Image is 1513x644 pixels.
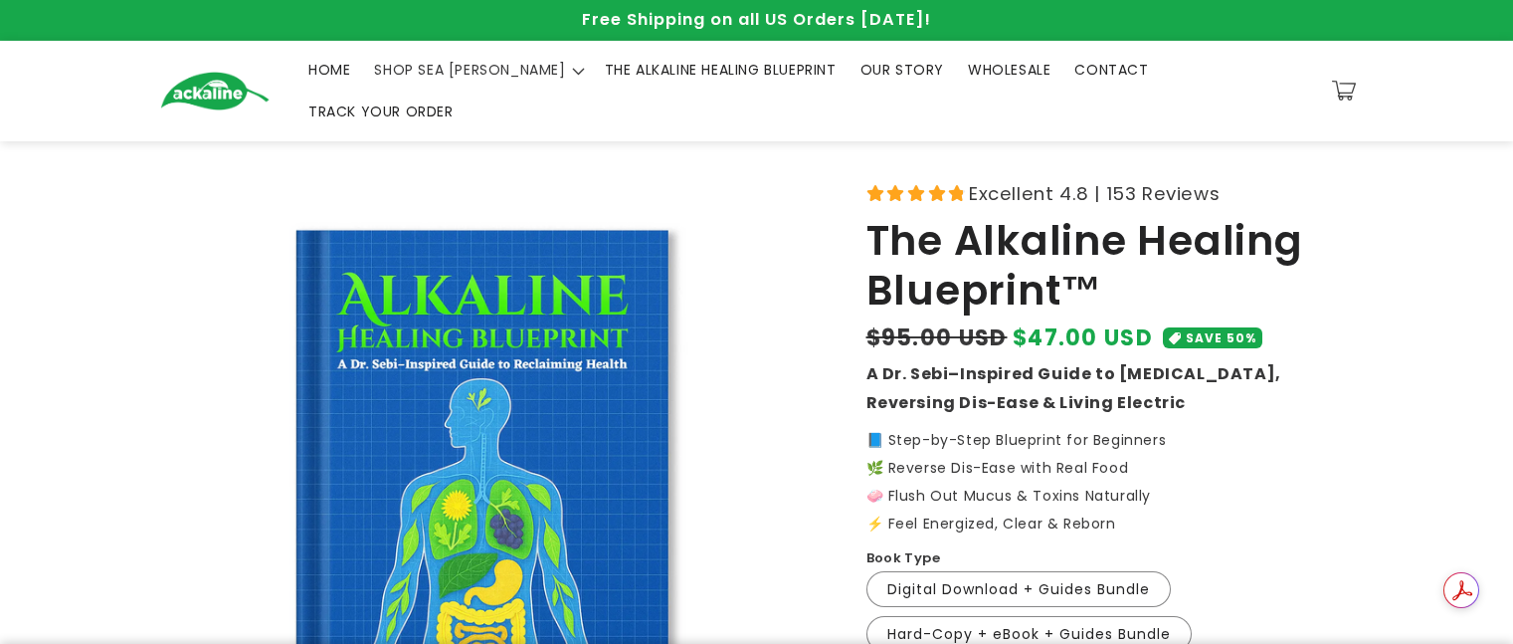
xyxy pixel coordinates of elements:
a: WHOLESALE [956,49,1062,91]
p: 📘 Step-by-Step Blueprint for Beginners 🌿 Reverse Dis-Ease with Real Food 🧼 Flush Out Mucus & Toxi... [866,433,1354,531]
span: $47.00 USD [1013,322,1153,354]
strong: A Dr. Sebi–Inspired Guide to [MEDICAL_DATA], Reversing Dis-Ease & Living Electric [866,362,1281,414]
span: Free Shipping on all US Orders [DATE]! [582,8,931,31]
span: WHOLESALE [968,61,1050,79]
span: Excellent 4.8 | 153 Reviews [969,177,1220,210]
summary: SHOP SEA [PERSON_NAME] [362,49,592,91]
span: SAVE 50% [1186,327,1256,348]
img: Ackaline [160,72,270,110]
h1: The Alkaline Healing Blueprint™ [866,216,1354,317]
a: THE ALKALINE HEALING BLUEPRINT [593,49,849,91]
span: SHOP SEA [PERSON_NAME] [374,61,565,79]
span: OUR STORY [860,61,944,79]
a: CONTACT [1062,49,1160,91]
span: TRACK YOUR ORDER [308,103,454,120]
label: Digital Download + Guides Bundle [866,571,1171,607]
a: HOME [296,49,362,91]
a: OUR STORY [849,49,956,91]
span: HOME [308,61,350,79]
a: TRACK YOUR ORDER [296,91,466,132]
span: THE ALKALINE HEALING BLUEPRINT [605,61,837,79]
label: Book Type [866,548,941,568]
s: $95.00 USD [866,322,1008,354]
span: CONTACT [1074,61,1148,79]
